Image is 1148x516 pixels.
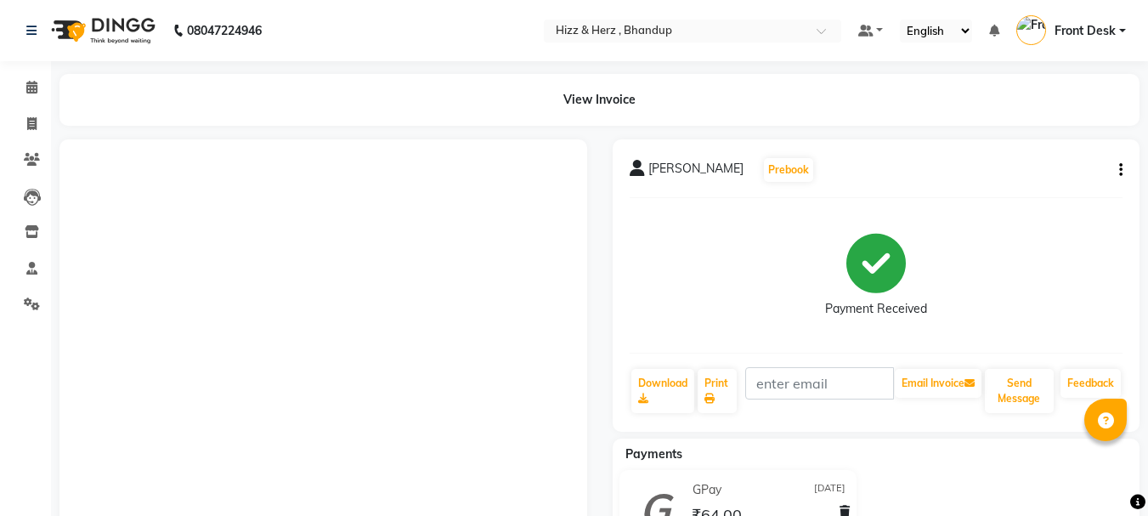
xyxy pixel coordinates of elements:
img: logo [43,7,160,54]
button: Email Invoice [895,369,981,398]
div: View Invoice [59,74,1140,126]
span: [DATE] [814,481,845,499]
a: Download [631,369,694,413]
img: Front Desk [1016,15,1046,45]
button: Send Message [985,369,1054,413]
a: Print [698,369,737,413]
span: Payments [625,446,682,462]
span: Front Desk [1055,22,1116,40]
span: GPay [693,481,721,499]
input: enter email [745,367,894,400]
span: [PERSON_NAME] [648,160,744,184]
button: Prebook [764,158,813,182]
div: Payment Received [825,300,927,318]
a: Feedback [1060,369,1121,398]
b: 08047224946 [187,7,262,54]
iframe: chat widget [1077,448,1131,499]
